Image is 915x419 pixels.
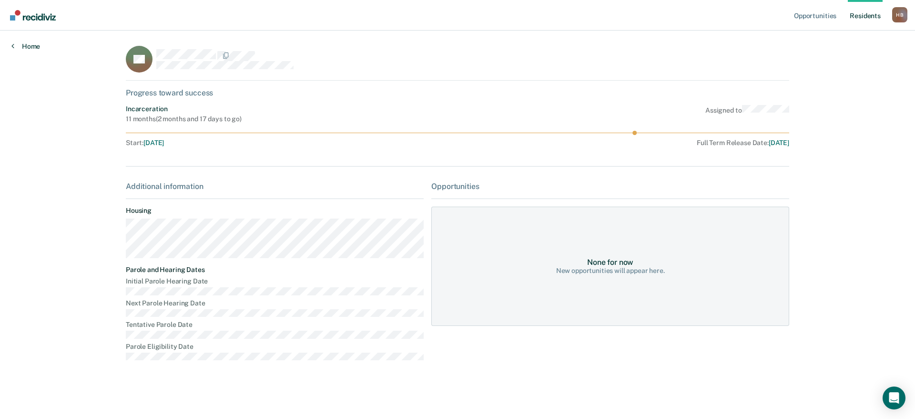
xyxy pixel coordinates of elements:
[126,266,424,274] dt: Parole and Hearing Dates
[126,139,428,147] div: Start :
[892,7,907,22] button: Profile dropdown button
[143,139,164,147] span: [DATE]
[892,7,907,22] div: H B
[126,182,424,191] div: Additional information
[126,343,424,351] dt: Parole Eligibility Date
[705,105,789,123] div: Assigned to
[11,42,40,51] a: Home
[769,139,789,147] span: [DATE]
[126,277,424,285] dt: Initial Parole Hearing Date
[10,10,56,21] img: Recidiviz
[126,105,242,113] div: Incarceration
[883,387,905,409] div: Open Intercom Messenger
[431,182,789,191] div: Opportunities
[126,321,424,329] dt: Tentative Parole Date
[126,88,789,97] div: Progress toward success
[126,207,424,215] dt: Housing
[556,267,665,275] div: New opportunities will appear here.
[126,115,242,123] div: 11 months ( 2 months and 17 days to go )
[587,258,633,267] div: None for now
[126,299,424,307] dt: Next Parole Hearing Date
[432,139,789,147] div: Full Term Release Date :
